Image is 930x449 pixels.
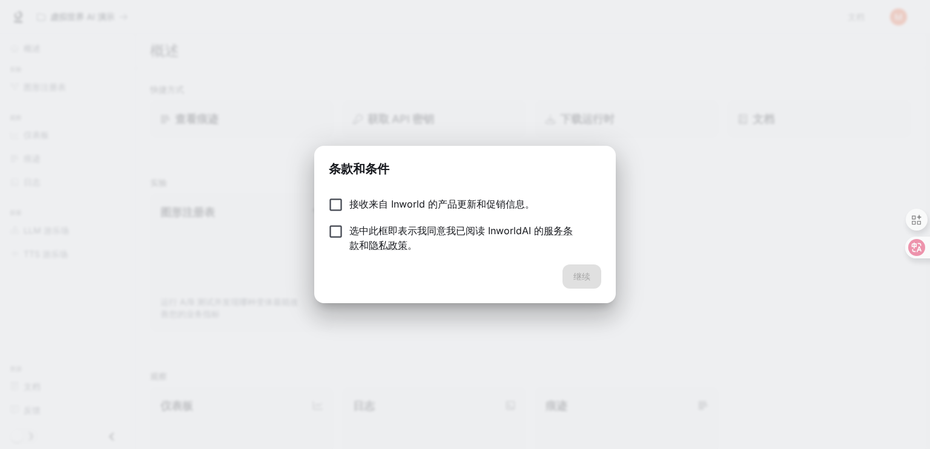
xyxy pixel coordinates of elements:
[359,239,369,251] font: 和
[407,239,417,251] font: 。
[349,224,573,251] a: 服务条款
[329,162,389,176] font: 条款和条件
[349,224,544,237] font: 选中此框即表示我同意我已阅读 InworldAI 的
[369,239,407,251] a: 隐私政策
[349,198,535,210] font: 接收来自 Inworld 的产品更新和促销信息。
